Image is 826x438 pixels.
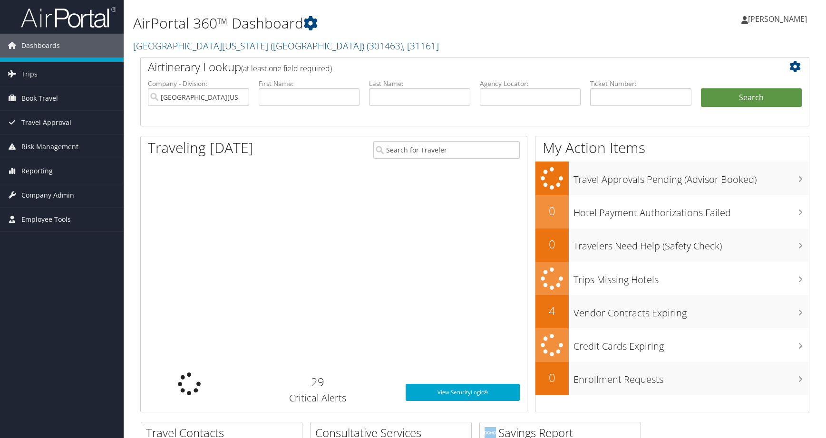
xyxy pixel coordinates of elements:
[748,14,807,24] span: [PERSON_NAME]
[535,162,809,195] a: Travel Approvals Pending (Advisor Booked)
[259,79,360,88] label: First Name:
[148,138,253,158] h1: Traveling [DATE]
[741,5,816,33] a: [PERSON_NAME]
[701,88,802,107] button: Search
[573,201,809,219] h3: Hotel Payment Authorizations Failed
[590,79,691,88] label: Ticket Number:
[133,39,439,52] a: [GEOGRAPHIC_DATA][US_STATE] ([GEOGRAPHIC_DATA])
[21,86,58,110] span: Book Travel
[535,203,569,219] h2: 0
[535,303,569,319] h2: 4
[535,362,809,395] a: 0Enrollment Requests
[406,384,520,401] a: View SecurityLogic®
[573,235,809,253] h3: Travelers Need Help (Safety Check)
[573,368,809,386] h3: Enrollment Requests
[21,6,116,29] img: airportal-logo.png
[535,229,809,262] a: 0Travelers Need Help (Safety Check)
[535,138,809,158] h1: My Action Items
[535,262,809,295] a: Trips Missing Hotels
[535,328,809,362] a: Credit Cards Expiring
[367,39,403,52] span: ( 301463 )
[373,141,520,159] input: Search for Traveler
[21,208,71,231] span: Employee Tools
[535,295,809,328] a: 4Vendor Contracts Expiring
[148,79,249,88] label: Company - Division:
[21,111,71,134] span: Travel Approval
[535,195,809,229] a: 0Hotel Payment Authorizations Failed
[573,335,809,353] h3: Credit Cards Expiring
[535,236,569,252] h2: 0
[21,183,74,207] span: Company Admin
[244,374,391,390] h2: 29
[535,370,569,386] h2: 0
[241,63,332,74] span: (at least one field required)
[369,79,470,88] label: Last Name:
[244,391,391,405] h3: Critical Alerts
[573,168,809,186] h3: Travel Approvals Pending (Advisor Booked)
[480,79,581,88] label: Agency Locator:
[133,13,589,33] h1: AirPortal 360™ Dashboard
[573,302,809,320] h3: Vendor Contracts Expiring
[403,39,439,52] span: , [ 31161 ]
[21,62,38,86] span: Trips
[21,135,78,159] span: Risk Management
[573,268,809,286] h3: Trips Missing Hotels
[148,59,746,75] h2: Airtinerary Lookup
[21,159,53,183] span: Reporting
[21,34,60,57] span: Dashboards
